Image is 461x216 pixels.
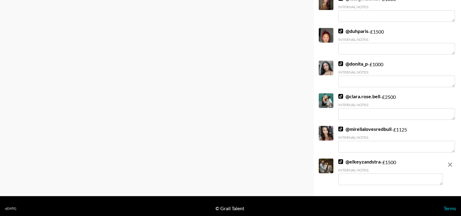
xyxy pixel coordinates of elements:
[215,205,244,211] div: © Grail Talent
[338,29,343,34] img: TikTok
[338,127,343,131] img: TikTok
[444,205,456,211] a: Terms
[338,93,380,99] a: @clara.rose.bell
[338,61,368,67] a: @donita_p
[338,103,455,107] div: Internal Notes:
[338,159,381,165] a: @elkeyzandstra
[5,207,16,211] div: v [DATE]
[338,159,443,185] div: - £ 1500
[338,61,455,87] div: - £ 1000
[338,61,343,66] img: TikTok
[338,168,443,172] div: Internal Notes:
[338,5,455,9] div: Internal Notes:
[338,159,343,164] img: TikTok
[338,126,455,153] div: - £ 1125
[338,37,455,42] div: Internal Notes:
[338,126,392,132] a: @mirellalovesredbull
[338,28,368,34] a: @duhparis
[338,94,343,99] img: TikTok
[338,70,455,74] div: Internal Notes:
[338,135,455,140] div: Internal Notes:
[444,159,456,171] button: remove
[338,93,455,120] div: - £ 2500
[338,28,455,55] div: - £ 1500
